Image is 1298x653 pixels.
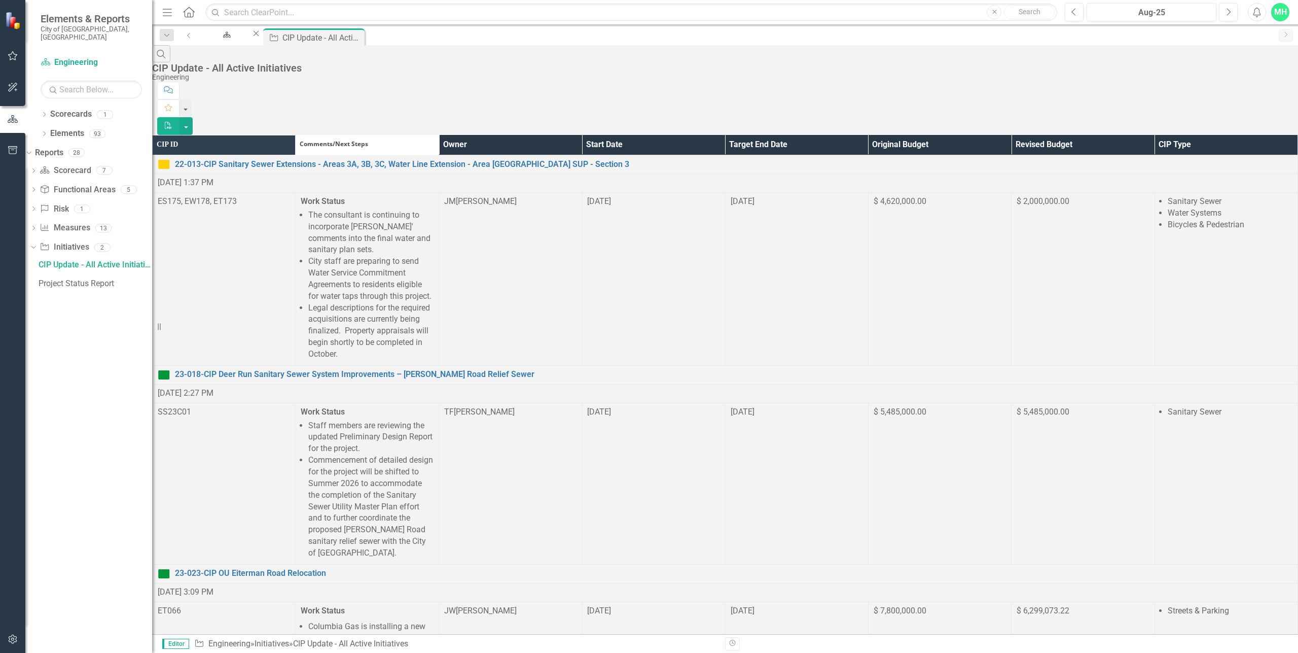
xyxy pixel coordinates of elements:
[35,147,63,159] a: Reports
[1012,192,1155,365] td: Double-Click to Edit
[308,420,433,455] li: Staff members are reviewing the updated Preliminary Design Report for the project.
[1017,606,1069,615] span: $ 6,299,073.22
[874,196,926,206] span: $ 4,620,000.00
[1017,196,1069,206] span: $ 2,000,000.00
[89,129,105,138] div: 93
[582,403,725,564] td: Double-Click to Edit
[153,403,296,564] td: Double-Click to Edit
[41,13,142,25] span: Elements & Reports
[301,196,345,206] strong: Work Status
[36,276,152,292] a: Project Status Report
[725,192,868,365] td: Double-Click to Edit
[39,260,152,269] div: CIP Update - All Active Initiatives
[175,568,1292,579] a: 23-023-CIP OU Eiterman Road Relocation
[1168,196,1221,206] span: Sanitary Sewer
[68,149,85,157] div: 28
[97,110,113,119] div: 1
[158,606,181,615] span: ET066
[40,242,89,253] a: Initiatives
[158,568,170,580] img: On Target
[199,28,251,41] a: Engineering
[439,192,582,365] td: Double-Click to Edit
[587,407,611,417] span: [DATE]
[39,279,152,288] div: Project Status Report
[444,196,456,208] div: JM
[152,74,1293,81] div: Engineering
[1017,407,1069,417] span: $ 5,485,000.00
[731,196,754,206] span: [DATE]
[731,606,754,615] span: [DATE]
[162,639,189,649] span: Editor
[96,166,113,175] div: 7
[308,256,433,302] li: City staff are preparing to send Water Service Commitment Agreements to residents eligible for wa...
[153,365,1298,384] td: Double-Click to Edit Right Click for Context Menu
[296,403,439,564] td: Double-Click to Edit
[175,369,1292,381] a: 23-018-CIP Deer Run Sanitary Sewer System Improvements – [PERSON_NAME] Road Relief Sewer
[444,406,454,418] div: TF
[1012,403,1155,564] td: Double-Click to Edit
[121,185,137,194] div: 5
[95,224,112,232] div: 13
[158,196,237,206] span: ES175, EW178, ET173
[158,407,191,417] span: SS23C01
[874,407,926,417] span: $ 5,485,000.00
[725,403,868,564] td: Double-Click to Edit
[255,639,289,648] a: Initiatives
[158,587,1292,598] div: [DATE] 3:09 PM
[5,11,23,29] img: ClearPoint Strategy
[50,109,92,120] a: Scorecards
[1168,606,1229,615] span: Streets & Parking
[308,621,433,644] li: Columbia Gas is installing a new gas main along the roadway.
[205,4,1057,21] input: Search ClearPoint...
[40,184,115,196] a: Functional Areas
[41,81,142,98] input: Search Below...
[158,388,1292,399] div: [DATE] 2:27 PM
[308,302,433,360] li: Legal descriptions for the required acquisitions are currently being finalized. Property appraisa...
[41,25,142,42] small: City of [GEOGRAPHIC_DATA], [GEOGRAPHIC_DATA]
[868,403,1011,564] td: Double-Click to Edit
[41,57,142,68] a: Engineering
[1155,192,1297,365] td: Double-Click to Edit
[301,606,345,615] strong: Work Status
[456,196,517,208] div: [PERSON_NAME]
[36,257,152,273] a: CIP Update - All Active Initiatives
[194,638,717,650] div: » »
[874,606,926,615] span: $ 7,800,000.00
[1004,5,1055,19] button: Search
[1090,7,1213,19] div: Aug-25
[158,177,1292,189] div: [DATE] 1:37 PM
[868,192,1011,365] td: Double-Click to Edit
[587,196,611,206] span: [DATE]
[1155,403,1297,564] td: Double-Click to Edit
[208,38,242,51] div: Engineering
[1087,3,1216,21] button: Aug-25
[40,222,90,234] a: Measures
[439,403,582,564] td: Double-Click to Edit
[1168,208,1221,218] span: Water Systems
[444,605,456,617] div: JW
[454,406,515,418] div: [PERSON_NAME]
[158,369,170,381] img: On Target
[153,192,296,365] td: Double-Click to Edit
[1168,407,1221,417] span: Sanitary Sewer
[301,407,345,417] strong: Work Status
[308,455,433,559] li: Commencement of detailed design for the project will be shifted to Summer 2026 to accommodate the...
[282,31,362,44] div: CIP Update - All Active Initiatives
[152,62,1293,74] div: CIP Update - All Active Initiatives
[587,606,611,615] span: [DATE]
[1019,8,1040,16] span: Search
[40,165,91,177] a: Scorecard
[175,159,1292,170] a: 22-013-CIP Sanitary Sewer Extensions - Areas 3A, 3B, 3C, Water Line Extension - Area [GEOGRAPHIC_...
[731,407,754,417] span: [DATE]
[153,564,1298,583] td: Double-Click to Edit Right Click for Context Menu
[50,128,84,140] a: Elements
[582,192,725,365] td: Double-Click to Edit
[74,204,90,213] div: 1
[308,210,433,256] li: The consultant is continuing to incorporate [PERSON_NAME]' comments into the final water and sani...
[1168,220,1244,229] span: Bicycles & Pedestrian
[1271,3,1289,21] button: MH
[40,203,68,215] a: Risk
[208,639,250,648] a: Engineering
[158,158,170,170] img: Near Target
